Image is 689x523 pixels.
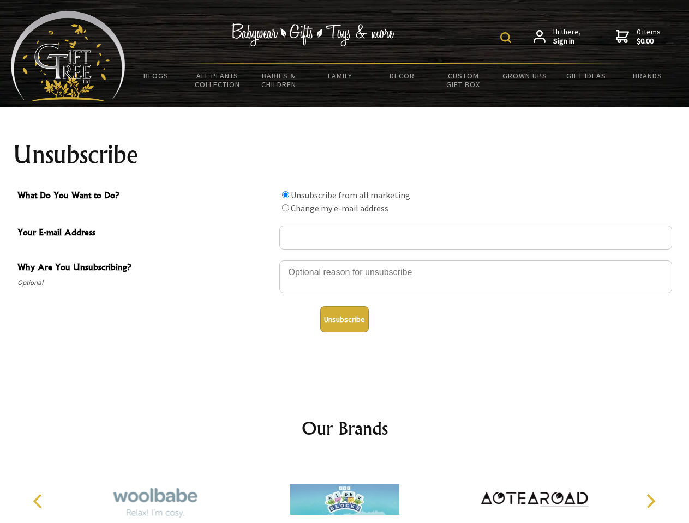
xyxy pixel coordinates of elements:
[187,64,249,96] a: All Plants Collection
[291,190,410,200] label: Unsubscribe from all marketing
[433,64,494,96] a: Custom Gift Box
[553,37,581,46] strong: Sign in
[500,32,511,43] img: product search
[637,27,661,46] span: 0 items
[17,226,274,241] span: Your E-mail Address
[494,64,555,87] a: Grown Ups
[616,27,661,46] a: 0 items$0.00
[279,260,672,293] textarea: Why Are You Unsubscribing?
[534,27,581,46] a: Hi there,Sign in
[282,204,289,211] input: What Do You Want to Do?
[125,64,187,87] a: BLOGS
[27,489,51,513] button: Previous
[320,306,369,332] button: Unsubscribe
[231,23,395,46] img: Babywear - Gifts - Toys & more
[17,276,274,289] span: Optional
[17,188,274,204] span: What Do You Want to Do?
[279,226,672,250] input: Your E-mail Address
[11,11,125,101] img: Babyware - Gifts - Toys and more...
[371,64,433,87] a: Decor
[291,203,388,214] label: Change my e-mail address
[617,64,679,87] a: Brands
[282,191,289,198] input: What Do You Want to Do?
[553,27,581,46] span: Hi there,
[555,64,617,87] a: Gift Ideas
[637,37,661,46] strong: $0.00
[638,489,662,513] button: Next
[310,64,372,87] a: Family
[13,142,676,168] h1: Unsubscribe
[17,260,274,276] span: Why Are You Unsubscribing?
[248,64,310,96] a: Babies & Children
[22,415,668,441] h2: Our Brands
